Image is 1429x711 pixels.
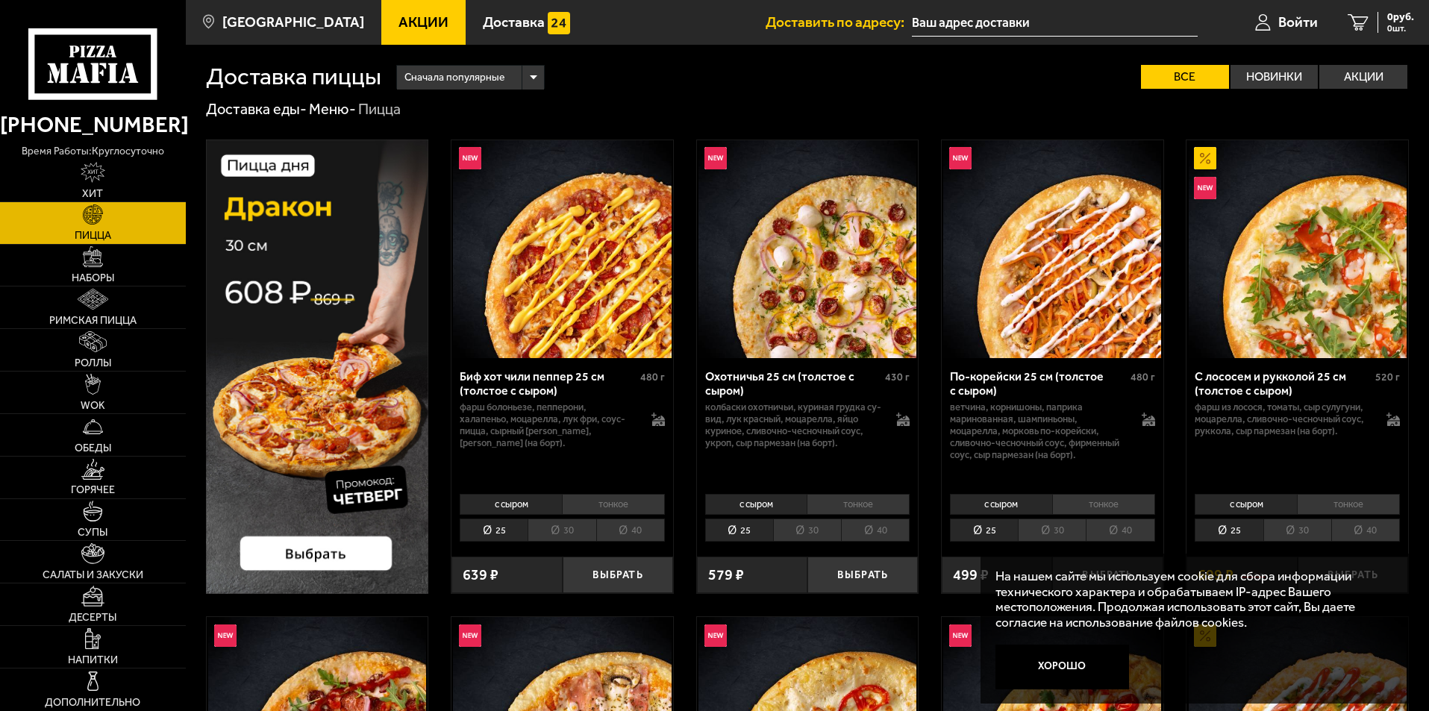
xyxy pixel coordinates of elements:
[78,527,107,538] span: Супы
[563,557,673,593] button: Выбрать
[451,140,673,358] a: НовинкаБиф хот чили пеппер 25 см (толстое с сыром)
[460,369,637,398] div: Биф хот чили пеппер 25 см (толстое с сыром)
[704,147,727,169] img: Новинка
[841,519,910,542] li: 40
[483,15,545,29] span: Доставка
[949,624,972,647] img: Новинка
[459,147,481,169] img: Новинка
[75,358,111,369] span: Роллы
[75,231,111,241] span: Пицца
[950,519,1018,542] li: 25
[206,100,307,118] a: Доставка еды-
[807,557,918,593] button: Выбрать
[705,369,882,398] div: Охотничья 25 см (толстое с сыром)
[704,624,727,647] img: Новинка
[1141,65,1229,89] label: Все
[82,189,103,199] span: Хит
[1086,519,1154,542] li: 40
[214,624,237,647] img: Новинка
[995,645,1130,689] button: Хорошо
[912,9,1198,37] input: Ваш адрес доставки
[1263,519,1331,542] li: 30
[69,613,116,623] span: Десерты
[1387,24,1414,33] span: 0 шт.
[943,140,1161,358] img: По-корейски 25 см (толстое с сыром)
[942,140,1163,358] a: НовинкаПо-корейски 25 см (толстое с сыром)
[1018,519,1086,542] li: 30
[697,140,919,358] a: НовинкаОхотничья 25 см (толстое с сыром)
[358,100,401,119] div: Пицца
[1131,371,1155,383] span: 480 г
[708,568,744,583] span: 579 ₽
[72,273,114,284] span: Наборы
[1195,519,1263,542] li: 25
[1189,140,1407,358] img: С лососем и рукколой 25 см (толстое с сыром)
[68,655,118,665] span: Напитки
[949,147,972,169] img: Новинка
[885,371,910,383] span: 430 г
[1194,177,1216,199] img: Новинка
[1195,401,1372,437] p: фарш из лосося, томаты, сыр сулугуни, моцарелла, сливочно-чесночный соус, руккола, сыр пармезан (...
[953,568,989,583] span: 499 ₽
[548,12,570,34] img: 15daf4d41897b9f0e9f617042186c801.svg
[705,494,807,515] li: с сыром
[562,494,665,515] li: тонкое
[460,401,637,449] p: фарш болоньезе, пепперони, халапеньо, моцарелла, лук фри, соус-пицца, сырный [PERSON_NAME], [PERS...
[640,371,665,383] span: 480 г
[222,15,364,29] span: [GEOGRAPHIC_DATA]
[460,494,562,515] li: с сыром
[309,100,356,118] a: Меню-
[1231,65,1319,89] label: Новинки
[528,519,595,542] li: 30
[460,519,528,542] li: 25
[459,624,481,647] img: Новинка
[1052,494,1155,515] li: тонкое
[596,519,665,542] li: 40
[43,570,143,580] span: Салаты и закуски
[1195,369,1372,398] div: С лососем и рукколой 25 см (толстое с сыром)
[950,401,1127,461] p: ветчина, корнишоны, паприка маринованная, шампиньоны, моцарелла, морковь по-корейски, сливочно-че...
[398,15,448,29] span: Акции
[206,65,381,89] h1: Доставка пиццы
[950,494,1052,515] li: с сыром
[807,494,910,515] li: тонкое
[1186,140,1408,358] a: АкционныйНовинкаС лососем и рукколой 25 см (толстое с сыром)
[453,140,671,358] img: Биф хот чили пеппер 25 см (толстое с сыром)
[1319,65,1407,89] label: Акции
[71,485,115,495] span: Горячее
[45,698,140,708] span: Дополнительно
[463,568,498,583] span: 639 ₽
[1195,494,1297,515] li: с сыром
[766,15,912,29] span: Доставить по адресу:
[773,519,841,542] li: 30
[1194,147,1216,169] img: Акционный
[1278,15,1318,29] span: Войти
[49,316,137,326] span: Римская пицца
[995,569,1386,630] p: На нашем сайте мы используем cookie для сбора информации технического характера и обрабатываем IP...
[705,519,773,542] li: 25
[75,443,111,454] span: Обеды
[1331,519,1400,542] li: 40
[1297,494,1400,515] li: тонкое
[698,140,916,358] img: Охотничья 25 см (толстое с сыром)
[81,401,105,411] span: WOK
[705,401,882,449] p: колбаски охотничьи, куриная грудка су-вид, лук красный, моцарелла, яйцо куриное, сливочно-чесночн...
[404,63,504,92] span: Сначала популярные
[950,369,1127,398] div: По-корейски 25 см (толстое с сыром)
[1387,12,1414,22] span: 0 руб.
[1375,371,1400,383] span: 520 г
